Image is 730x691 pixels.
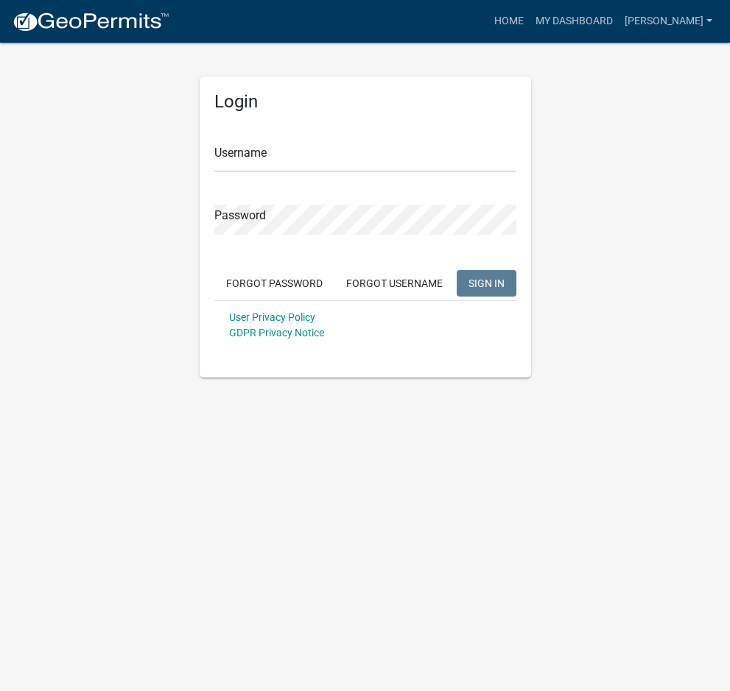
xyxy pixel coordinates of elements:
[334,270,455,297] button: Forgot Username
[229,327,324,339] a: GDPR Privacy Notice
[214,91,516,113] h5: Login
[214,270,334,297] button: Forgot Password
[530,7,619,35] a: My Dashboard
[619,7,718,35] a: [PERSON_NAME]
[229,311,315,323] a: User Privacy Policy
[457,270,516,297] button: SIGN IN
[468,277,505,288] span: SIGN IN
[488,7,530,35] a: Home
